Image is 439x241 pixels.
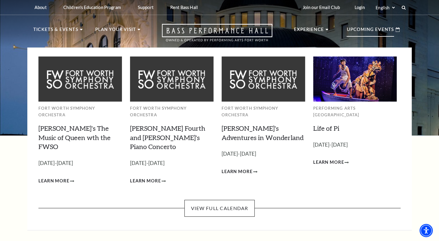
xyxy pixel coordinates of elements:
p: Children's Education Program [63,5,121,10]
p: Support [138,5,153,10]
p: Performing Arts [GEOGRAPHIC_DATA] [313,105,397,118]
a: View Full Calendar [184,200,254,217]
span: Learn More [313,159,344,166]
p: About [35,5,47,10]
img: Fort Worth Symphony Orchestra [38,56,122,101]
p: Fort Worth Symphony Orchestra [222,105,305,118]
img: Fort Worth Symphony Orchestra [130,56,213,101]
p: [DATE]-[DATE] [38,159,122,168]
p: Upcoming Events [347,26,394,37]
p: Plan Your Visit [95,26,136,37]
a: Learn More Brahms Fourth and Grieg's Piano Concerto [130,177,166,185]
a: Open this option [140,24,294,47]
a: [PERSON_NAME] Fourth and [PERSON_NAME]'s Piano Concerto [130,124,205,151]
p: [DATE]-[DATE] [130,159,213,168]
p: Experience [294,26,324,37]
img: Performing Arts Fort Worth [313,56,397,101]
p: Fort Worth Symphony Orchestra [38,105,122,118]
a: Learn More Alice's Adventures in Wonderland [222,168,257,175]
img: Fort Worth Symphony Orchestra [222,56,305,101]
select: Select: [374,5,396,11]
p: Tickets & Events [33,26,78,37]
span: Learn More [38,177,69,185]
a: [PERSON_NAME]'s The Music of Queen wth the FWSO [38,124,111,151]
p: Rent Bass Hall [170,5,198,10]
span: Learn More [130,177,161,185]
p: Fort Worth Symphony Orchestra [130,105,213,118]
p: [DATE]-[DATE] [222,150,305,158]
a: [PERSON_NAME]'s Adventures in Wonderland [222,124,304,142]
a: Learn More Windborne's The Music of Queen wth the FWSO [38,177,74,185]
span: Learn More [222,168,253,175]
a: Life of Pi [313,124,339,132]
a: Learn More Life of Pi [313,159,349,166]
p: [DATE]-[DATE] [313,141,397,149]
div: Accessibility Menu [419,224,433,237]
